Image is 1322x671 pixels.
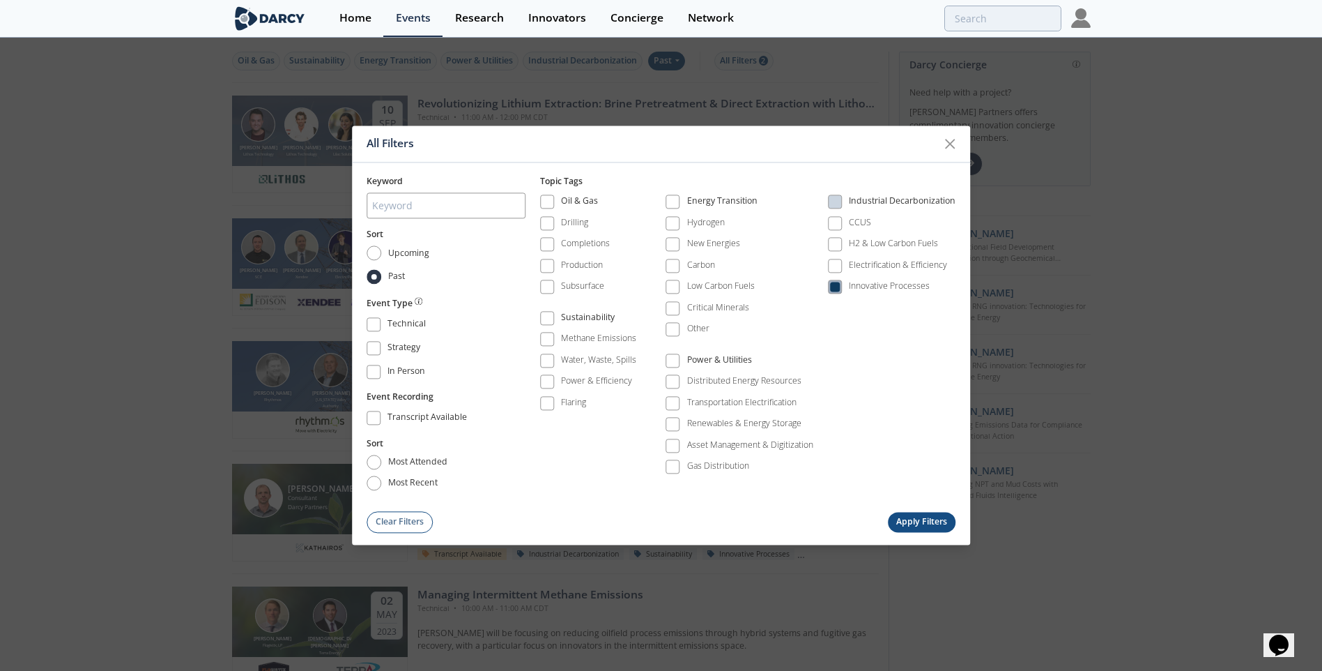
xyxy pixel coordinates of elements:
div: H2 & Low Carbon Fuels [849,238,938,250]
div: Oil & Gas [561,195,598,212]
div: New Energies [687,238,740,250]
input: most attended [367,455,381,470]
span: Keyword [367,175,403,187]
span: Upcoming [388,247,429,259]
span: most attended [388,456,447,469]
div: Research [455,13,504,24]
div: In Person [387,365,425,382]
div: Low Carbon Fuels [687,280,755,293]
div: Methane Emissions [561,333,636,345]
div: Other [687,323,709,335]
div: Electrification & Efficiency [849,259,947,271]
span: most recent [388,477,438,490]
input: most recent [367,476,381,490]
input: Advanced Search [944,6,1061,31]
img: Profile [1071,8,1091,28]
input: Keyword [367,193,525,218]
span: Sort [367,437,383,449]
div: Concierge [610,13,663,24]
div: Energy Transition [687,195,758,212]
div: Production [561,259,603,271]
button: Event Recording [367,391,433,404]
button: Clear Filters [367,511,433,533]
div: Drilling [561,216,588,229]
div: Asset Management & Digitization [687,439,813,451]
div: Transportation Electrification [687,396,797,409]
button: Sort [367,437,383,450]
img: logo-wide.svg [232,6,308,31]
div: Power & Utilities [687,354,752,370]
button: Apply Filters [888,512,956,532]
iframe: chat widget [1263,615,1308,657]
div: Water, Waste, Spills [561,354,636,366]
span: Topic Tags [540,175,583,187]
div: All Filters [367,131,937,158]
span: Event Type [367,297,413,310]
div: Carbon [687,259,715,271]
div: Sustainability [561,311,615,328]
div: Innovators [528,13,586,24]
div: Transcript Available [387,412,467,428]
span: Event Recording [367,391,433,403]
button: Event Type [367,297,422,310]
div: Flaring [561,396,586,409]
div: Industrial Decarbonization [849,195,955,212]
div: Home [339,13,371,24]
div: Subsurface [561,280,604,293]
div: Network [688,13,734,24]
img: information.svg [415,297,422,305]
div: Strategy [387,341,420,358]
div: Events [396,13,431,24]
div: Power & Efficiency [561,375,632,388]
div: CCUS [849,216,871,229]
input: Past [367,269,381,284]
div: Completions [561,238,610,250]
span: Past [388,270,405,282]
div: Innovative Processes [849,280,930,293]
div: Hydrogen [687,216,725,229]
input: Upcoming [367,246,381,261]
button: Sort [367,228,383,241]
div: Gas Distribution [687,460,749,473]
div: Critical Minerals [687,301,749,314]
div: Technical [387,317,426,334]
div: Renewables & Energy Storage [687,418,801,430]
div: Distributed Energy Resources [687,375,801,388]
